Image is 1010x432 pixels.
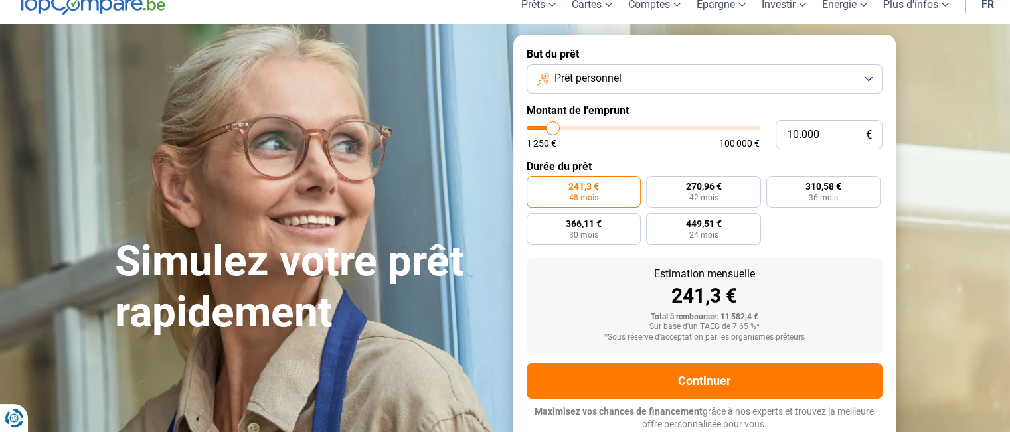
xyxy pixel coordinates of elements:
div: Estimation mensuelle [537,269,872,279]
span: 310,58 € [805,182,841,191]
div: Sur base d'un TAEG de 7.65 %* [537,323,872,332]
div: Total à rembourser: 11 582,4 € [537,313,872,322]
span: 30 mois [569,231,598,239]
div: 241,3 € [537,286,872,306]
span: 48 mois [569,194,598,202]
span: 241,3 € [568,182,599,191]
button: Continuer [527,363,883,399]
span: 366,11 € [566,219,602,228]
button: Prêt personnel [527,64,883,94]
span: 36 mois [809,194,838,202]
div: *Sous réserve d'acceptation par les organismes prêteurs [537,333,872,342]
label: Montant de l'emprunt [527,104,883,117]
span: € [866,129,872,141]
span: 100 000 € [719,139,760,148]
span: 270,96 € [685,182,721,191]
span: Prêt personnel [554,71,622,86]
h1: Simulez votre prêt rapidement [115,236,497,338]
label: Durée du prêt [527,160,883,173]
p: grâce à nos experts et trouvez la meilleure offre personnalisée pour vous. [527,405,883,431]
span: 24 mois [689,231,718,239]
span: 449,51 € [685,219,721,228]
label: But du prêt [527,48,883,60]
span: Maximisez vos chances de financement [535,406,703,417]
span: 42 mois [689,194,718,202]
span: 1 250 € [527,139,556,148]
